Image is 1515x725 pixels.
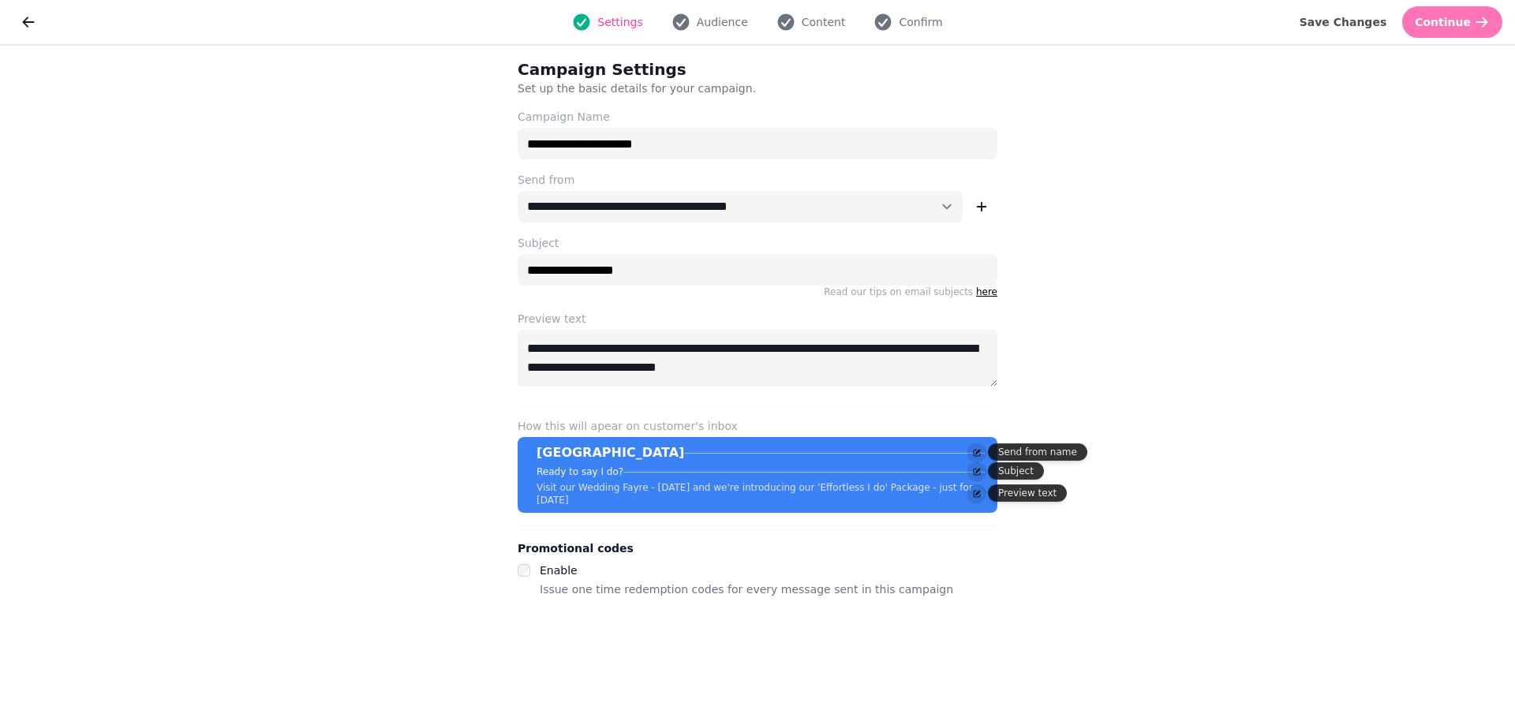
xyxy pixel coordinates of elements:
div: Subject [988,462,1044,480]
label: Enable [540,564,578,577]
button: go back [13,6,44,38]
h2: Campaign Settings [518,58,821,80]
label: Campaign Name [518,109,997,125]
label: Subject [518,235,997,251]
button: Save Changes [1287,6,1400,38]
p: [GEOGRAPHIC_DATA] [537,443,684,462]
span: Audience [697,14,748,30]
p: Issue one time redemption codes for every message sent in this campaign [540,580,953,599]
div: Preview text [988,484,1067,502]
label: Send from [518,172,997,188]
legend: Promotional codes [518,539,634,558]
p: Visit our Wedding Fayre - [DATE] and we're introducing our 'Effortless I do' Package - just for [... [537,481,985,506]
span: Content [802,14,846,30]
label: How this will apear on customer's inbox [518,418,997,434]
span: Settings [597,14,642,30]
label: Preview text [518,311,997,327]
span: Confirm [899,14,942,30]
button: Continue [1402,6,1502,38]
div: Send from name [988,443,1087,461]
p: Read our tips on email subjects [518,286,997,298]
p: Set up the basic details for your campaign. [518,80,922,96]
span: Save Changes [1300,17,1387,28]
a: here [976,286,997,297]
p: Ready to say I do? [537,465,623,478]
span: Continue [1415,17,1471,28]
